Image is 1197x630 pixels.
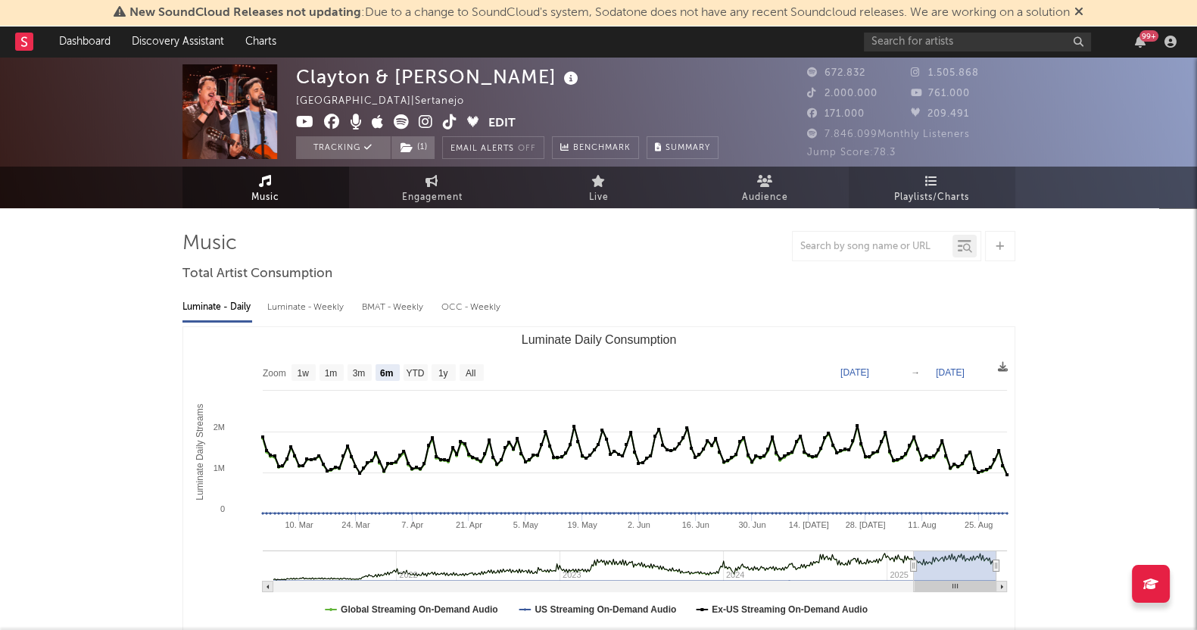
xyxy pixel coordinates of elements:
span: Summary [666,144,710,152]
span: Audience [742,189,788,207]
em: Off [518,145,536,153]
span: Engagement [402,189,463,207]
text: US Streaming On-Demand Audio [535,604,676,615]
text: All [465,368,475,379]
text: [DATE] [936,367,965,378]
span: ( 1 ) [391,136,435,159]
a: Dashboard [48,27,121,57]
text: 5. May [513,520,538,529]
div: Luminate - Weekly [267,295,347,320]
button: Summary [647,136,719,159]
text: 16. Jun [681,520,709,529]
text: 30. Jun [738,520,765,529]
text: 10. Mar [285,520,313,529]
text: 24. Mar [341,520,370,529]
text: 1M [213,463,224,472]
div: BMAT - Weekly [362,295,426,320]
span: Dismiss [1074,7,1083,19]
button: (1) [391,136,435,159]
div: OCC - Weekly [441,295,502,320]
text: 6m [379,368,392,379]
input: Search for artists [864,33,1091,51]
div: 99 + [1139,30,1158,42]
span: New SoundCloud Releases not updating [129,7,361,19]
text: 19. May [567,520,597,529]
span: 2.000.000 [807,89,877,98]
a: Charts [235,27,287,57]
span: 672.832 [807,68,865,78]
button: Email AlertsOff [442,136,544,159]
text: [DATE] [840,367,869,378]
span: 1.505.868 [911,68,979,78]
button: 99+ [1135,36,1146,48]
a: Live [516,167,682,208]
span: Total Artist Consumption [182,265,332,283]
text: 7. Apr [401,520,423,529]
text: 11. Aug [908,520,936,529]
text: Ex-US Streaming On-Demand Audio [712,604,868,615]
a: Music [182,167,349,208]
a: Audience [682,167,849,208]
div: Clayton & [PERSON_NAME] [296,64,582,89]
span: Benchmark [573,139,631,157]
div: Luminate - Daily [182,295,252,320]
text: Global Streaming On-Demand Audio [341,604,498,615]
text: YTD [406,368,424,379]
text: 1w [297,368,309,379]
span: 171.000 [807,109,865,119]
button: Tracking [296,136,391,159]
text: 3m [352,368,365,379]
a: Benchmark [552,136,639,159]
span: Playlists/Charts [894,189,969,207]
svg: Luminate Daily Consumption [183,327,1015,630]
span: 761.000 [911,89,970,98]
span: 7.846.099 Monthly Listeners [807,129,970,139]
text: → [911,367,920,378]
text: Zoom [263,368,286,379]
span: Jump Score: 78.3 [807,148,896,157]
span: 209.491 [911,109,969,119]
text: 28. [DATE] [845,520,885,529]
a: Discovery Assistant [121,27,235,57]
a: Playlists/Charts [849,167,1015,208]
text: Luminate Daily Streams [195,404,205,500]
text: 2. Jun [627,520,650,529]
text: 2M [213,423,224,432]
a: Engagement [349,167,516,208]
span: Live [589,189,609,207]
text: Luminate Daily Consumption [521,333,676,346]
input: Search by song name or URL [793,241,952,253]
text: 1y [438,368,447,379]
div: [GEOGRAPHIC_DATA] | Sertanejo [296,92,482,111]
button: Edit [488,114,516,133]
span: : Due to a change to SoundCloud's system, Sodatone does not have any recent Soundcloud releases. ... [129,7,1070,19]
text: 21. Apr [456,520,482,529]
text: 25. Aug [964,520,992,529]
text: 14. [DATE] [788,520,828,529]
span: Music [251,189,279,207]
text: 1m [324,368,337,379]
text: 0 [220,504,224,513]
